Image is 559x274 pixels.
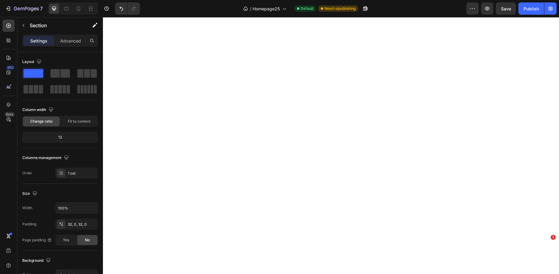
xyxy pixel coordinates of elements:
div: Column width [22,106,55,114]
span: Change ratio [30,119,53,124]
button: Publish [518,2,544,15]
div: 32, 0, 32, 0 [68,222,97,227]
div: Columns management [22,154,70,162]
div: 450 [6,65,15,70]
span: / [250,6,251,12]
p: Advanced [60,38,81,44]
span: Fit to content [68,119,90,124]
div: Padding [22,221,36,227]
div: Background [22,257,52,265]
span: Homepage25 [253,6,280,12]
div: Page padding [22,237,52,243]
iframe: Design area [103,17,559,274]
button: 7 [2,2,46,15]
div: Beta [5,112,15,117]
span: 1 [551,235,556,240]
iframe: Intercom live chat [538,244,553,259]
div: 1 col [68,171,97,176]
p: Section [30,22,80,29]
div: Size [22,190,38,198]
div: 12 [24,133,97,142]
p: Settings [30,38,47,44]
span: Need republishing [324,6,356,11]
div: Width [22,205,32,211]
span: Default [301,6,313,11]
div: Layout [22,58,43,66]
input: Auto [56,202,98,213]
div: Order [22,170,32,176]
div: Undo/Redo [115,2,140,15]
div: Publish [524,6,539,12]
span: No [85,237,90,243]
span: Save [501,6,511,11]
span: Yes [63,237,69,243]
button: Save [496,2,516,15]
p: 7 [40,5,43,12]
